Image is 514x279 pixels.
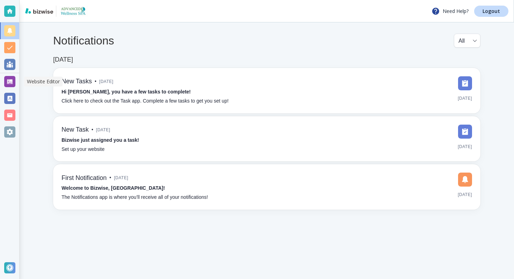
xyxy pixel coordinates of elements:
[62,194,208,201] p: The Notifications app is where you’ll receive all of your notifications!
[458,173,472,187] img: DashboardSidebarNotification.svg
[62,174,107,182] h6: First Notification
[458,141,472,152] span: [DATE]
[458,125,472,139] img: DashboardSidebarTasks.svg
[62,97,229,105] p: Click here to check out the Task app. Complete a few tasks to get you set up!
[62,146,105,153] p: Set up your website
[458,189,472,200] span: [DATE]
[53,56,73,64] h6: [DATE]
[53,34,114,47] h4: Notifications
[62,126,89,134] h6: New Task
[114,173,128,183] span: [DATE]
[53,68,480,113] a: New Tasks•[DATE]Hi [PERSON_NAME], you have a few tasks to complete!Click here to check out the Ta...
[92,126,93,134] p: •
[109,174,111,182] p: •
[62,78,92,85] h6: New Tasks
[53,164,480,210] a: First Notification•[DATE]Welcome to Bizwise, [GEOGRAPHIC_DATA]!The Notifications app is where you...
[96,125,110,135] span: [DATE]
[59,6,88,17] img: Advanced Wellness Spa
[27,78,60,85] p: Website Editor
[25,8,53,14] img: bizwise
[95,78,97,85] p: •
[483,9,500,14] p: Logout
[474,6,508,17] a: Logout
[431,7,469,15] p: Need Help?
[458,93,472,104] span: [DATE]
[458,34,476,47] div: All
[99,76,114,87] span: [DATE]
[53,116,480,162] a: New Task•[DATE]Bizwise just assigned you a task!Set up your website[DATE]
[62,137,139,143] strong: Bizwise just assigned you a task!
[62,89,191,95] strong: Hi [PERSON_NAME], you have a few tasks to complete!
[458,76,472,90] img: DashboardSidebarTasks.svg
[62,185,165,191] strong: Welcome to Bizwise, [GEOGRAPHIC_DATA]!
